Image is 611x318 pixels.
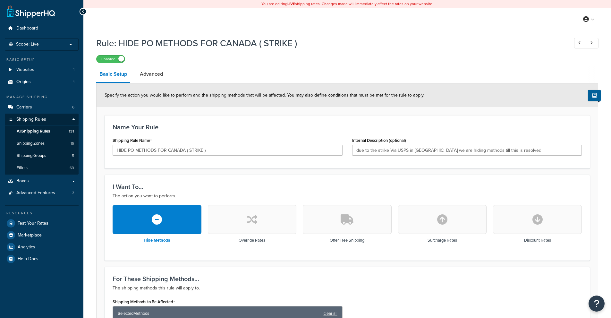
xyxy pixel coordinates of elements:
[69,129,74,134] span: 131
[5,138,79,150] li: Shipping Zones
[72,105,74,110] span: 6
[137,66,166,82] a: Advanced
[574,38,587,48] a: Previous Record
[16,178,29,184] span: Boxes
[97,55,125,63] label: Enabled
[5,187,79,199] li: Advanced Features
[5,94,79,100] div: Manage Shipping
[5,64,79,76] a: Websites1
[113,275,582,282] h3: For These Shipping Methods...
[5,101,79,113] a: Carriers6
[5,114,79,175] li: Shipping Rules
[96,37,562,49] h1: Rule: HIDE PO METHODS FOR CANADA ( STRIKE )
[73,79,74,85] span: 1
[113,124,582,131] h3: Name Your Rule
[5,162,79,174] li: Filters
[118,309,320,318] span: Selected Methods
[428,238,457,243] h3: Surcharge Rates
[16,67,34,73] span: Websites
[113,138,152,143] label: Shipping Rule Name
[5,76,79,88] a: Origins1
[5,150,79,162] li: Shipping Groups
[5,22,79,34] a: Dashboard
[5,101,79,113] li: Carriers
[239,238,265,243] h3: Override Rates
[5,211,79,216] div: Resources
[16,79,31,85] span: Origins
[5,138,79,150] a: Shipping Zones15
[18,221,48,226] span: Test Your Rates
[113,284,582,292] p: The shipping methods this rule will apply to.
[5,150,79,162] a: Shipping Groups5
[586,38,598,48] a: Next Record
[16,105,32,110] span: Carriers
[73,67,74,73] span: 1
[144,238,170,243] h3: Hide Methods
[16,117,46,122] span: Shipping Rules
[5,114,79,125] a: Shipping Rules
[105,92,424,99] span: Specify the action you would like to perform and the shipping methods that will be affected. You ...
[17,141,45,146] span: Shipping Zones
[330,238,364,243] h3: Offer Free Shipping
[524,238,551,243] h3: Discount Rates
[18,256,38,262] span: Help Docs
[17,165,28,171] span: Filters
[70,165,74,171] span: 63
[113,299,175,305] label: Shipping Methods to Be Affected
[5,64,79,76] li: Websites
[5,125,79,137] a: AllShipping Rules131
[5,187,79,199] a: Advanced Features3
[16,42,39,47] span: Scope: Live
[18,233,42,238] span: Marketplace
[324,309,337,318] a: clear all
[5,241,79,253] a: Analytics
[113,183,582,190] h3: I Want To...
[72,153,74,159] span: 5
[16,26,38,31] span: Dashboard
[16,190,55,196] span: Advanced Features
[5,57,79,63] div: Basic Setup
[5,175,79,187] a: Boxes
[589,296,605,312] button: Open Resource Center
[18,245,35,250] span: Analytics
[96,66,130,83] a: Basic Setup
[5,229,79,241] a: Marketplace
[17,129,50,134] span: All Shipping Rules
[352,138,406,143] label: Internal Description (optional)
[5,162,79,174] a: Filters63
[5,76,79,88] li: Origins
[113,192,582,200] p: The action you want to perform.
[17,153,46,159] span: Shipping Groups
[71,141,74,146] span: 15
[287,1,295,7] b: LIVE
[5,218,79,229] a: Test Your Rates
[5,253,79,265] a: Help Docs
[72,190,74,196] span: 3
[588,90,601,101] button: Show Help Docs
